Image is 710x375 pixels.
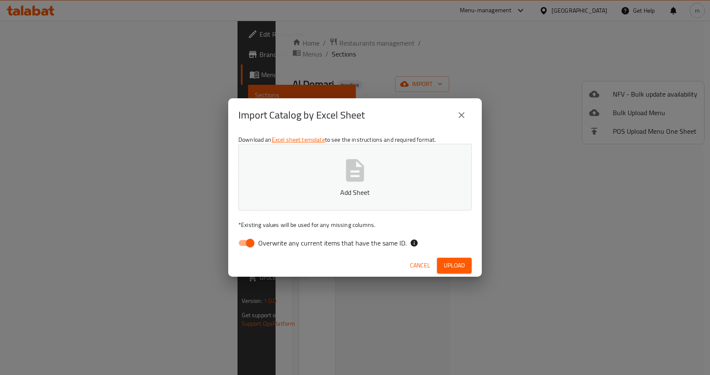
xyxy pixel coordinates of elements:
[238,221,472,229] p: Existing values will be used for any missing columns.
[437,258,472,273] button: Upload
[272,134,325,145] a: Excel sheet template
[251,187,459,197] p: Add Sheet
[410,239,418,247] svg: If the overwrite option isn't selected, then the items that match an existing ID will be ignored ...
[451,105,472,125] button: close
[228,132,482,254] div: Download an to see the instructions and required format.
[258,238,407,248] span: Overwrite any current items that have the same ID.
[410,260,430,271] span: Cancel
[238,144,472,210] button: Add Sheet
[444,260,465,271] span: Upload
[407,258,434,273] button: Cancel
[238,108,365,122] h2: Import Catalog by Excel Sheet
